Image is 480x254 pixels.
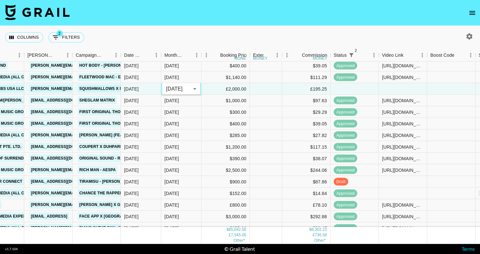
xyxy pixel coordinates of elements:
[282,60,330,72] div: $39.05
[382,143,424,150] div: https://www.tiktok.com/@duhparis/video/7550028404452527415?_r=1&_t=ZT-8zjD9rn6h5i
[220,49,249,62] div: Booking Price
[161,49,201,62] div: Month Due
[201,118,250,130] div: $400.00
[282,95,330,106] div: $97.63
[282,50,292,60] button: Menu
[334,155,357,161] span: approved
[253,56,268,60] div: money
[466,6,479,19] button: open drawer
[201,83,250,95] div: £2,000.00
[76,49,102,62] div: Campaign (Type)
[48,32,84,43] button: Show filters
[313,56,327,60] div: money
[164,49,183,62] div: Month Due
[334,132,357,138] span: approved
[164,62,179,69] div: Sep '25
[282,211,330,222] div: $292.88
[164,143,179,150] div: Sep '25
[382,132,424,138] div: https://www.instagram.com/reel/DOZVkE3jPEU/
[78,201,158,209] a: [PERSON_NAME] X Groa Lash Serum
[315,232,327,238] div: 736.58
[201,153,250,164] div: $390.00
[382,213,424,220] div: https://www.instagram.com/reel/DPAkxlBEQ5-/?igsh=MWRpazBxdzRnZ3pibw%3D%3D
[382,49,404,62] div: Video Link
[78,212,147,220] a: Face App X [GEOGRAPHIC_DATA]
[124,97,139,103] div: 02/08/2025
[29,108,102,116] a: [EMAIL_ADDRESS][DOMAIN_NAME]
[430,49,455,62] div: Boost Code
[272,50,282,60] button: Menu
[164,120,179,127] div: Sep '25
[382,120,424,127] div: https://www.tiktok.com/@impostordarina/video/7549313384341294341?_r=1&_t=ZM-8zfwASZtbOg
[56,30,63,37] span: 2
[263,51,272,60] button: Sort
[78,189,173,197] a: Chance the Rapper - Ride (feat. Do or Die)
[78,108,174,116] a: first original thought by [PERSON_NAME]
[334,49,347,62] div: Status
[417,50,427,60] button: Menu
[293,51,302,60] button: Sort
[164,213,179,220] div: Sep '25
[29,131,134,139] a: [PERSON_NAME][EMAIL_ADDRESS][DOMAIN_NAME]
[282,83,330,95] div: £195.25
[334,179,348,185] span: draft
[211,51,220,60] button: Sort
[5,32,43,43] button: Select columns
[78,154,130,162] a: original sound - Raye
[124,109,139,115] div: 11/09/2025
[201,60,250,72] div: $400.00
[201,222,250,234] div: $855.00
[302,49,327,62] div: Commission
[162,80,201,98] div: [DATE]
[78,120,174,128] a: first original thought by [PERSON_NAME]
[78,166,117,174] a: Rich Man - aespa
[164,155,179,161] div: Sep '25
[111,50,121,60] button: Menu
[282,130,330,141] div: $27.82
[78,62,138,70] a: Hot Body - [PERSON_NAME]
[382,62,424,69] div: https://www.tiktok.com/@officialreneeharmoni/video/7546322844326677790?_r=1&_t=ZP-8zSEnTM9GoA
[78,178,137,186] a: Tiramisu - [PERSON_NAME]
[29,73,168,81] a: [PERSON_NAME][EMAIL_ADDRESS][PERSON_NAME][DOMAIN_NAME]
[124,62,139,69] div: 25/08/2025
[124,49,142,62] div: Date Created
[382,97,424,103] div: https://www.tiktok.com/@duhparis/video/7545574367225220407?_r=1&_t=ZT-8zOotSZIKKl
[124,178,139,185] div: 25/09/2025
[314,238,326,243] span: € 55.65
[15,50,24,60] button: Menu
[102,51,111,60] button: Sort
[427,49,475,62] div: Boost Code
[164,132,179,138] div: Sep '25
[124,190,139,196] div: 19/09/2025
[382,109,424,115] div: https://www.tiktok.com/@gigicakes69/video/7548601046067645710?_r=1&_t=ZT-8zch6CqiHID
[201,211,250,222] div: $3,000.00
[282,188,330,199] div: $14.84
[282,164,330,176] div: $244.06
[226,227,229,232] div: $
[152,50,161,60] button: Menu
[282,72,330,83] div: $111.29
[78,96,117,104] a: Sheglam Matrix
[353,47,359,54] span: 2
[201,176,250,188] div: $900.00
[382,167,424,173] div: https://www.tiktok.com/@chiaraecalisto/video/7554118804322782486
[379,49,427,62] div: Video Link
[334,202,357,208] span: approved
[124,143,139,150] div: 08/09/2025
[201,106,250,118] div: $300.00
[334,97,357,103] span: approved
[334,225,357,231] span: approved
[164,225,179,231] div: Sep '25
[404,51,413,60] button: Sort
[201,95,250,106] div: $1,000.00
[201,188,250,199] div: $152.00
[78,131,209,139] a: [PERSON_NAME] (feat. [PERSON_NAME]) - [GEOGRAPHIC_DATA]
[164,178,179,185] div: Sep '25
[334,74,357,80] span: approved
[382,74,424,80] div: https://www.instagram.com/p/DOJc8-QCB97/
[334,190,357,196] span: approved
[164,190,179,196] div: Sep '25
[455,51,464,60] button: Sort
[121,49,161,62] div: Date Created
[334,63,357,69] span: approved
